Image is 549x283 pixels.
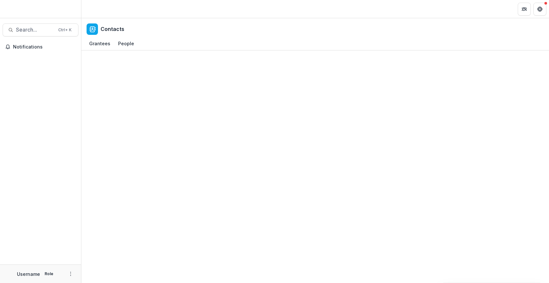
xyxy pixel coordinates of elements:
[116,37,137,50] a: People
[101,26,124,32] h2: Contacts
[518,3,531,16] button: Partners
[533,3,546,16] button: Get Help
[17,271,40,277] p: Username
[3,42,78,52] button: Notifications
[87,37,113,50] a: Grantees
[67,270,75,278] button: More
[116,39,137,48] div: People
[16,27,54,33] span: Search...
[87,39,113,48] div: Grantees
[3,23,78,36] button: Search...
[13,44,76,50] span: Notifications
[57,26,73,34] div: Ctrl + K
[43,271,55,277] p: Role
